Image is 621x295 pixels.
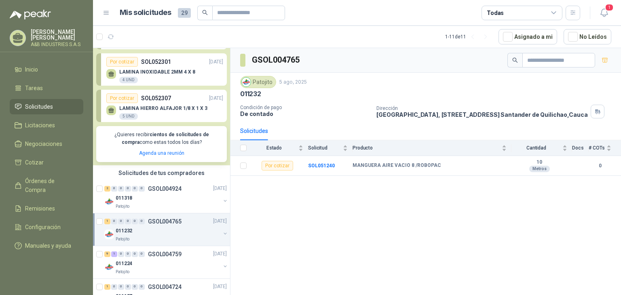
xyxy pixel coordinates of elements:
div: 0 [111,284,117,290]
b: MANGUERA AIRE VACIO 8 /ROBOPAC [353,162,441,169]
div: 0 [132,284,138,290]
div: 0 [139,284,145,290]
a: 1 0 0 0 0 0 GSOL004765[DATE] Company Logo011232Patojito [104,217,228,242]
div: 0 [139,219,145,224]
div: Patojito [240,76,276,88]
div: 1 [104,219,110,224]
th: Producto [353,140,511,156]
a: 2 0 0 0 0 0 GSOL004924[DATE] Company Logo011318Patojito [104,184,228,210]
div: Por cotizar [106,93,138,103]
th: # COTs [589,140,621,156]
div: 2 [104,186,110,192]
div: 0 [125,284,131,290]
a: Manuales y ayuda [10,238,83,253]
b: 0 [589,162,611,170]
span: 1 [605,4,614,11]
span: Cotizar [25,158,44,167]
a: Agenda una reunión [139,150,184,156]
div: 1 [104,284,110,290]
div: 0 [125,186,131,192]
h1: Mis solicitudes [120,7,171,19]
img: Company Logo [104,197,114,206]
div: 0 [139,186,145,192]
div: 0 [118,284,124,290]
div: 5 UND [119,113,138,120]
p: 011232 [116,227,132,235]
a: Tareas [10,80,83,96]
a: Por cotizarSOL052307[DATE] LAMINA HIERRO ALFAJOR 1/8 X 1 X 35 UND [96,90,227,122]
span: Órdenes de Compra [25,177,76,194]
div: 0 [118,251,124,257]
p: A&B INDUSTRIES S.A.S [31,42,83,47]
th: Estado [251,140,308,156]
p: SOL052307 [141,94,171,103]
img: Company Logo [104,230,114,239]
th: Cantidad [511,140,572,156]
span: Negociaciones [25,139,62,148]
div: Solicitudes [240,126,268,135]
p: GSOL004759 [148,251,182,257]
p: Patojito [116,203,129,210]
div: 4 UND [119,77,138,83]
div: 0 [125,251,131,257]
span: Manuales y ayuda [25,241,71,250]
th: Solicitud [308,140,353,156]
div: 1 - 11 de 11 [445,30,492,43]
span: 29 [178,8,191,18]
a: Remisiones [10,201,83,216]
a: 9 1 0 0 0 0 GSOL004759[DATE] Company Logo011224Patojito [104,249,228,275]
img: Company Logo [242,78,251,86]
img: Company Logo [104,262,114,272]
a: Configuración [10,219,83,235]
p: Patojito [116,236,129,242]
span: Remisiones [25,204,55,213]
div: Por cotizar [106,57,138,67]
b: cientos de solicitudes de compra [122,132,209,145]
p: 5 ago, 2025 [279,78,307,86]
b: 10 [511,159,567,166]
span: Solicitudes [25,102,53,111]
span: Cantidad [511,145,561,151]
div: 0 [132,186,138,192]
p: LAMINA INOXIDABLE 2MM 4 X 8 [119,69,195,75]
span: Tareas [25,84,43,93]
p: GSOL004765 [148,219,182,224]
p: [GEOGRAPHIC_DATA], [STREET_ADDRESS] Santander de Quilichao , Cauca [376,111,587,118]
span: Licitaciones [25,121,55,130]
button: 1 [597,6,611,20]
a: Por cotizarSOL052301[DATE] LAMINA INOXIDABLE 2MM 4 X 84 UND [96,53,227,86]
p: SOL052301 [141,57,171,66]
div: 0 [132,219,138,224]
p: [PERSON_NAME] [PERSON_NAME] [31,29,83,40]
p: [DATE] [209,95,223,102]
div: Todas [487,8,504,17]
span: # COTs [589,145,605,151]
p: LAMINA HIERRO ALFAJOR 1/8 X 1 X 3 [119,105,207,111]
div: 0 [111,186,117,192]
a: Inicio [10,62,83,77]
div: 0 [132,251,138,257]
button: Asignado a mi [498,29,557,44]
span: Estado [251,145,297,151]
h3: GSOL004765 [252,54,301,66]
div: 0 [118,219,124,224]
p: [DATE] [213,217,227,225]
span: search [512,57,518,63]
p: GSOL004924 [148,186,182,192]
div: Metros [529,166,550,172]
p: ¿Quieres recibir como estas todos los días? [101,131,222,146]
img: Logo peakr [10,10,51,19]
th: Docs [572,140,589,156]
span: search [202,10,208,15]
span: Solicitud [308,145,341,151]
div: 9 [104,251,110,257]
p: GSOL004724 [148,284,182,290]
p: [DATE] [209,58,223,66]
p: Condición de pago [240,105,370,110]
a: Negociaciones [10,136,83,152]
div: 0 [118,186,124,192]
p: Dirección [376,105,587,111]
p: De contado [240,110,370,117]
div: Por cotizar [262,161,293,171]
p: 011224 [116,260,132,268]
